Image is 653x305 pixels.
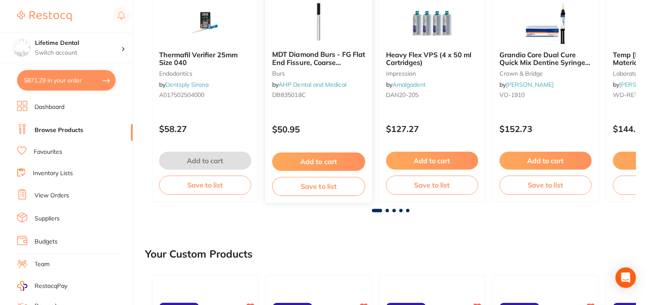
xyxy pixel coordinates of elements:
[386,70,478,77] small: impression
[272,70,365,76] small: burs
[392,81,426,88] a: Amalgadent
[386,91,478,98] small: DAN20-205
[499,70,592,77] small: crown & bridge
[404,1,460,44] img: Heavy Flex VPS (4 x 50 ml Cartridges)
[33,169,73,178] a: Inventory Lists
[159,70,251,77] small: endodontics
[499,152,592,170] button: Add to cart
[272,91,365,98] small: DB835018C
[499,51,592,67] b: Grandio Core Dual Cure Quick Mix Dentine Syringe 10g
[386,124,478,134] p: $127.27
[17,70,116,91] button: $871.29 in your order
[145,248,252,260] h2: Your Custom Products
[386,152,478,170] button: Add to cart
[165,81,209,88] a: Dentsply Sirona
[159,81,209,88] span: by
[17,11,72,21] img: Restocq Logo
[159,176,251,194] button: Save to list
[34,148,62,156] a: Favourites
[159,124,251,134] p: $58.27
[35,214,60,223] a: Suppliers
[279,81,346,88] a: AHP Dental and Medical
[17,281,27,291] img: RestocqPay
[615,267,636,288] div: Open Intercom Messenger
[35,39,121,47] h4: Lifetime Dental
[35,238,58,246] a: Budgets
[499,124,592,134] p: $152.73
[499,176,592,194] button: Save to list
[290,0,346,44] img: MDT Diamond Burs - FG Flat End Fissure, Coarse (Green),Size #18
[35,103,64,111] a: Dashboard
[13,39,30,56] img: Lifetime Dental
[17,6,72,26] a: Restocq Logo
[518,1,573,44] img: Grandio Core Dual Cure Quick Mix Dentine Syringe 10g
[386,176,478,194] button: Save to list
[35,260,49,269] a: Team
[272,177,365,196] button: Save to list
[272,50,365,66] b: MDT Diamond Burs - FG Flat End Fissure, Coarse (Green),Size #18
[177,1,233,44] img: Thermafil Verifier 25mm Size 040
[35,126,83,135] a: Browse Products
[499,91,592,98] small: VO-1910
[272,152,365,171] button: Add to cart
[159,152,251,170] button: Add to cart
[386,81,426,88] span: by
[499,81,554,88] span: by
[159,91,251,98] small: A017502504000
[272,81,346,88] span: by
[506,81,554,88] a: [PERSON_NAME]
[35,49,121,57] p: Switch account
[35,282,67,290] span: RestocqPay
[272,124,365,134] p: $50.95
[35,191,69,200] a: View Orders
[17,281,67,291] a: RestocqPay
[159,51,251,67] b: Thermafil Verifier 25mm Size 040
[386,51,478,67] b: Heavy Flex VPS (4 x 50 ml Cartridges)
